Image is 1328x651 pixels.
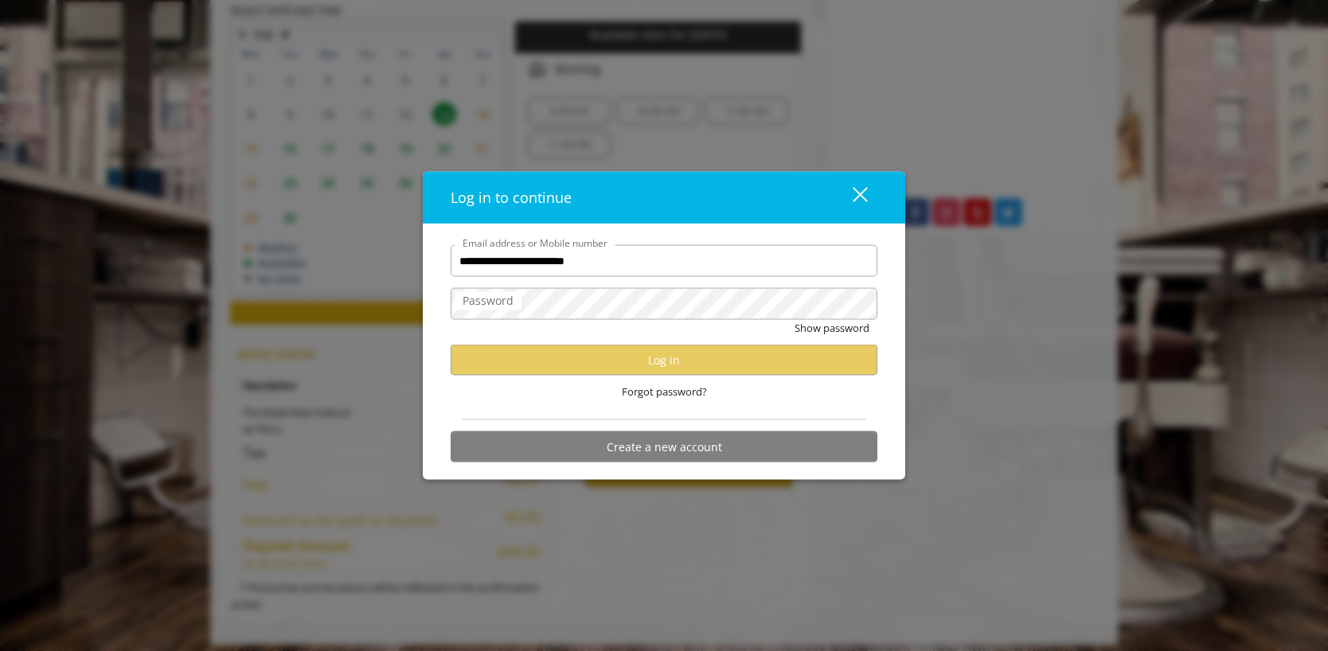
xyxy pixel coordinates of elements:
[451,188,572,207] span: Log in to continue
[451,345,877,376] button: Log in
[451,288,877,320] input: Password
[451,431,877,462] button: Create a new account
[455,236,615,251] label: Email address or Mobile number
[823,181,877,214] button: close dialog
[455,292,521,310] label: Password
[834,185,866,209] div: close dialog
[451,245,877,277] input: Email address or Mobile number
[622,384,707,400] span: Forgot password?
[795,320,869,337] button: Show password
